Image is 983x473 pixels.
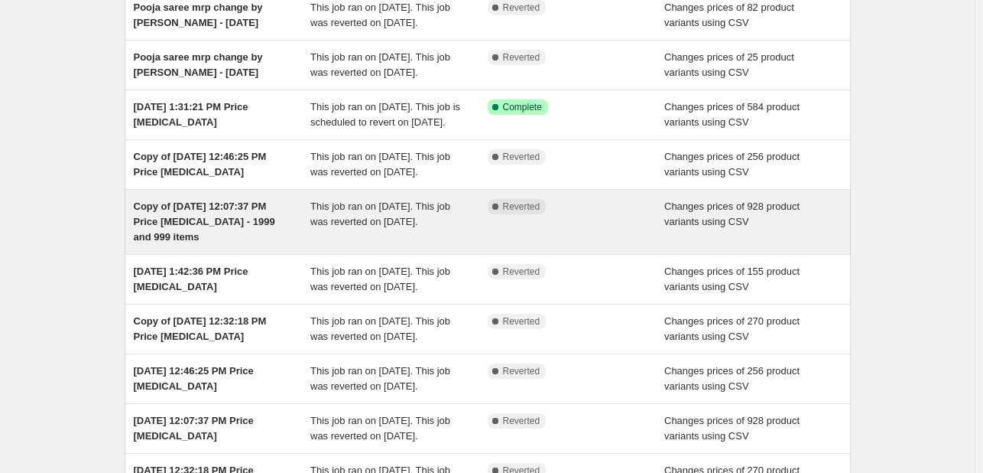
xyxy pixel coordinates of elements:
span: Copy of [DATE] 12:32:18 PM Price [MEDICAL_DATA] [134,315,267,342]
span: Changes prices of 256 product variants using CSV [664,365,800,392]
span: This job ran on [DATE]. This job was reverted on [DATE]. [310,266,450,292]
span: Changes prices of 25 product variants using CSV [664,51,794,78]
span: [DATE] 1:31:21 PM Price [MEDICAL_DATA] [134,101,248,128]
span: Reverted [503,266,540,278]
span: Reverted [503,365,540,377]
span: Reverted [503,2,540,14]
span: [DATE] 1:42:36 PM Price [MEDICAL_DATA] [134,266,248,292]
span: Changes prices of 82 product variants using CSV [664,2,794,28]
span: Pooja saree mrp change by [PERSON_NAME] - [DATE] [134,51,263,78]
span: This job ran on [DATE]. This job was reverted on [DATE]. [310,51,450,78]
span: [DATE] 12:46:25 PM Price [MEDICAL_DATA] [134,365,254,392]
span: Pooja saree mrp change by [PERSON_NAME] - [DATE] [134,2,263,28]
span: This job ran on [DATE]. This job was reverted on [DATE]. [310,315,450,342]
span: Changes prices of 584 product variants using CSV [664,101,800,128]
span: This job ran on [DATE]. This job was reverted on [DATE]. [310,2,450,28]
span: Copy of [DATE] 12:46:25 PM Price [MEDICAL_DATA] [134,151,267,178]
span: Changes prices of 256 product variants using CSV [664,151,800,178]
span: Reverted [503,315,540,328]
span: Reverted [503,415,540,427]
span: Reverted [503,151,540,163]
span: This job ran on [DATE]. This job was reverted on [DATE]. [310,415,450,442]
span: [DATE] 12:07:37 PM Price [MEDICAL_DATA] [134,415,254,442]
span: This job ran on [DATE]. This job is scheduled to revert on [DATE]. [310,101,460,128]
span: Changes prices of 928 product variants using CSV [664,201,800,227]
span: Reverted [503,51,540,64]
span: Changes prices of 270 product variants using CSV [664,315,800,342]
span: Changes prices of 155 product variants using CSV [664,266,800,292]
span: Complete [503,101,542,113]
span: This job ran on [DATE]. This job was reverted on [DATE]. [310,201,450,227]
span: This job ran on [DATE]. This job was reverted on [DATE]. [310,365,450,392]
span: Copy of [DATE] 12:07:37 PM Price [MEDICAL_DATA] - 1999 and 999 items [134,201,275,243]
span: Reverted [503,201,540,213]
span: Changes prices of 928 product variants using CSV [664,415,800,442]
span: This job ran on [DATE]. This job was reverted on [DATE]. [310,151,450,178]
